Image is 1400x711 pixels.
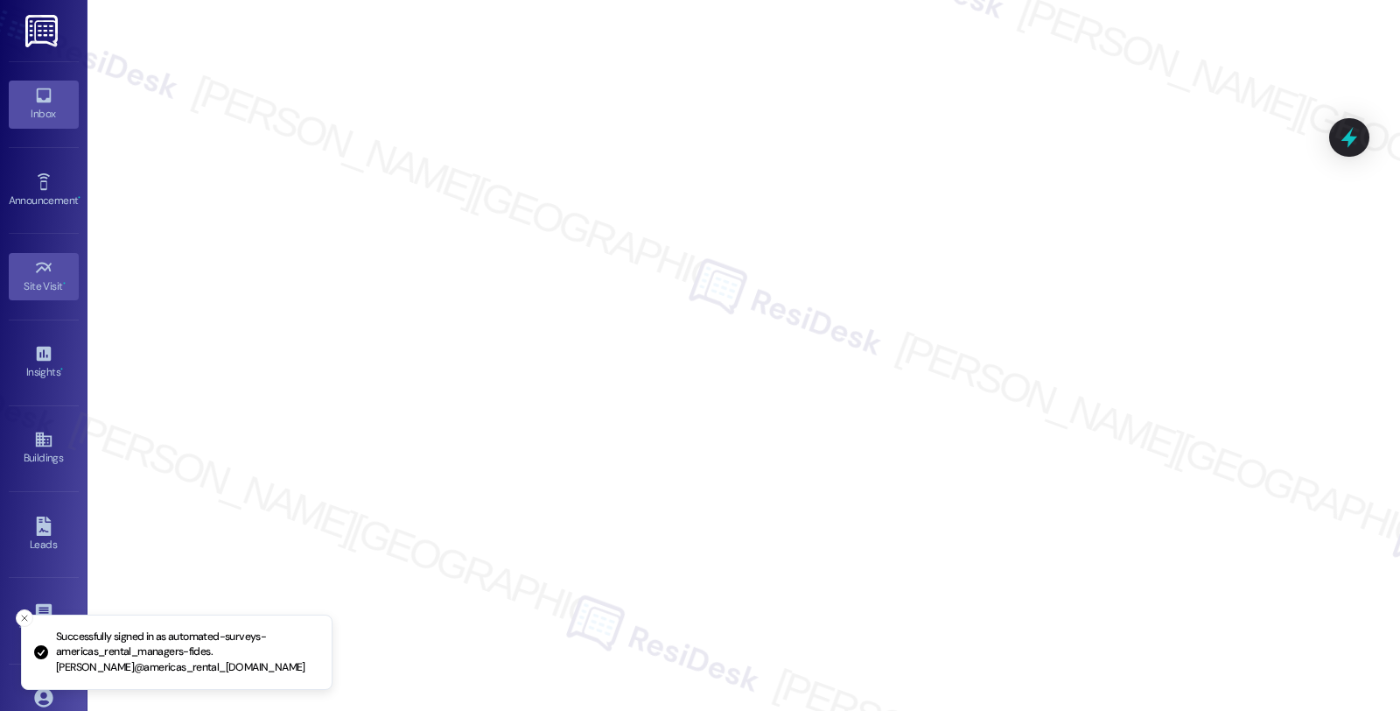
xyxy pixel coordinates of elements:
[9,253,79,300] a: Site Visit •
[16,609,33,627] button: Close toast
[9,425,79,472] a: Buildings
[9,597,79,644] a: Templates •
[9,339,79,386] a: Insights •
[63,278,66,290] span: •
[9,81,79,128] a: Inbox
[9,511,79,559] a: Leads
[60,363,63,376] span: •
[78,192,80,204] span: •
[25,15,61,47] img: ResiDesk Logo
[56,630,318,676] p: Successfully signed in as automated-surveys-americas_rental_managers-fides.[PERSON_NAME]@americas...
